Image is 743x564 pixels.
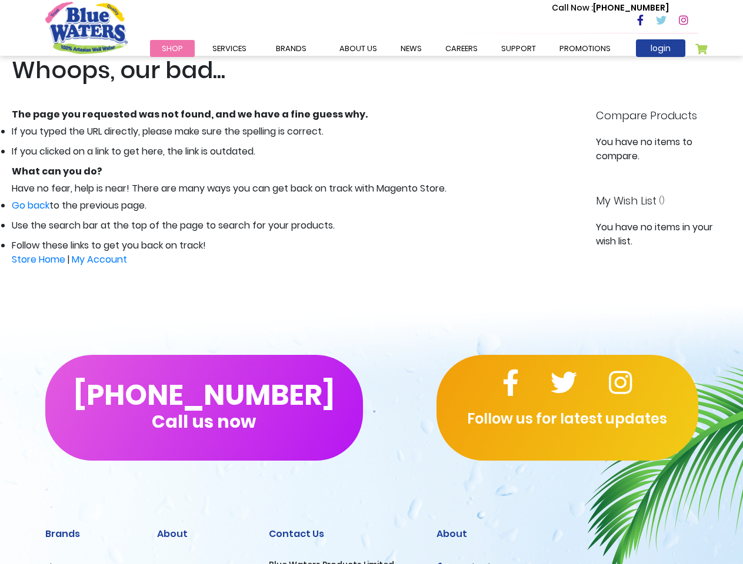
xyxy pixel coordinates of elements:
a: login [636,39,685,57]
a: store logo [45,2,128,53]
span: Whoops, our bad... [12,53,225,86]
dt: The page you requested was not found, and we have a fine guess why. [12,108,581,122]
dd: Have no fear, help is near! There are many ways you can get back on track with Magento Store. [12,182,581,196]
span: Call us now [152,418,256,425]
a: News [389,40,434,57]
span: | [68,253,69,266]
a: Go back [12,199,49,212]
a: Shop [150,40,195,57]
a: about us [328,40,389,57]
span: Call Now : [552,2,593,14]
strong: Compare Products [596,108,697,123]
strong: My Wish List [596,193,657,208]
li: If you typed the URL directly, please make sure the spelling is correct. [12,125,581,139]
li: Follow these links to get you back on track! [12,239,581,267]
a: Services [201,40,258,57]
a: Store Home [12,253,65,266]
p: Follow us for latest updates [437,408,698,429]
li: If you clicked on a link to get here, the link is outdated. [12,145,581,159]
li: Use the search bar at the top of the page to search for your products. [12,219,581,233]
button: [PHONE_NUMBER]Call us now [45,355,363,461]
a: Promotions [548,40,622,57]
h2: About [157,528,251,539]
a: careers [434,40,489,57]
p: [PHONE_NUMBER] [552,2,669,14]
a: Brands [264,40,318,57]
li: to the previous page. [12,199,581,213]
span: Shop [162,43,183,54]
span: Brands [276,43,306,54]
div: You have no items in your wish list. [596,220,731,249]
dt: What can you do? [12,164,581,179]
h2: Contact Us [269,528,419,539]
a: My Account [72,253,127,266]
h2: About [437,528,698,539]
a: support [489,40,548,57]
span: Services [212,43,246,54]
div: You have no items to compare. [596,135,731,163]
h2: Brands [45,528,139,539]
